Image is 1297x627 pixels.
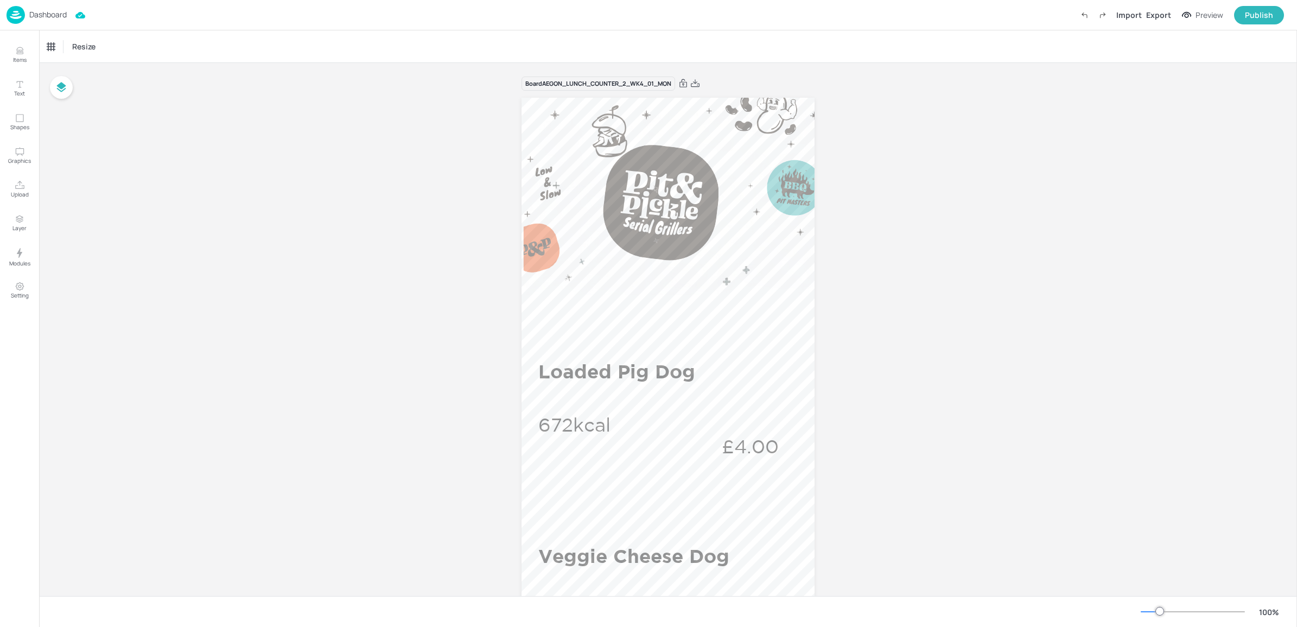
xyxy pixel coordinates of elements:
div: 100 % [1256,606,1282,618]
div: Preview [1196,9,1223,21]
button: Publish [1234,6,1284,24]
div: Board AEGON_LUNCH_COUNTER_2_WK4_01_MON [522,77,675,91]
span: £4.00 [722,436,779,457]
p: Dashboard [29,11,67,18]
label: Undo (Ctrl + Z) [1075,6,1093,24]
span: Resize [70,41,98,52]
span: 672kcal [538,414,611,435]
button: Preview [1175,7,1230,23]
label: Redo (Ctrl + Y) [1093,6,1112,24]
div: Export [1146,9,1171,21]
span: Veggie Cheese Dog [538,545,729,567]
div: Import [1116,9,1142,21]
img: logo-86c26b7e.jpg [7,6,25,24]
div: Publish [1245,9,1273,21]
span: Loaded Pig Dog [538,360,695,382]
